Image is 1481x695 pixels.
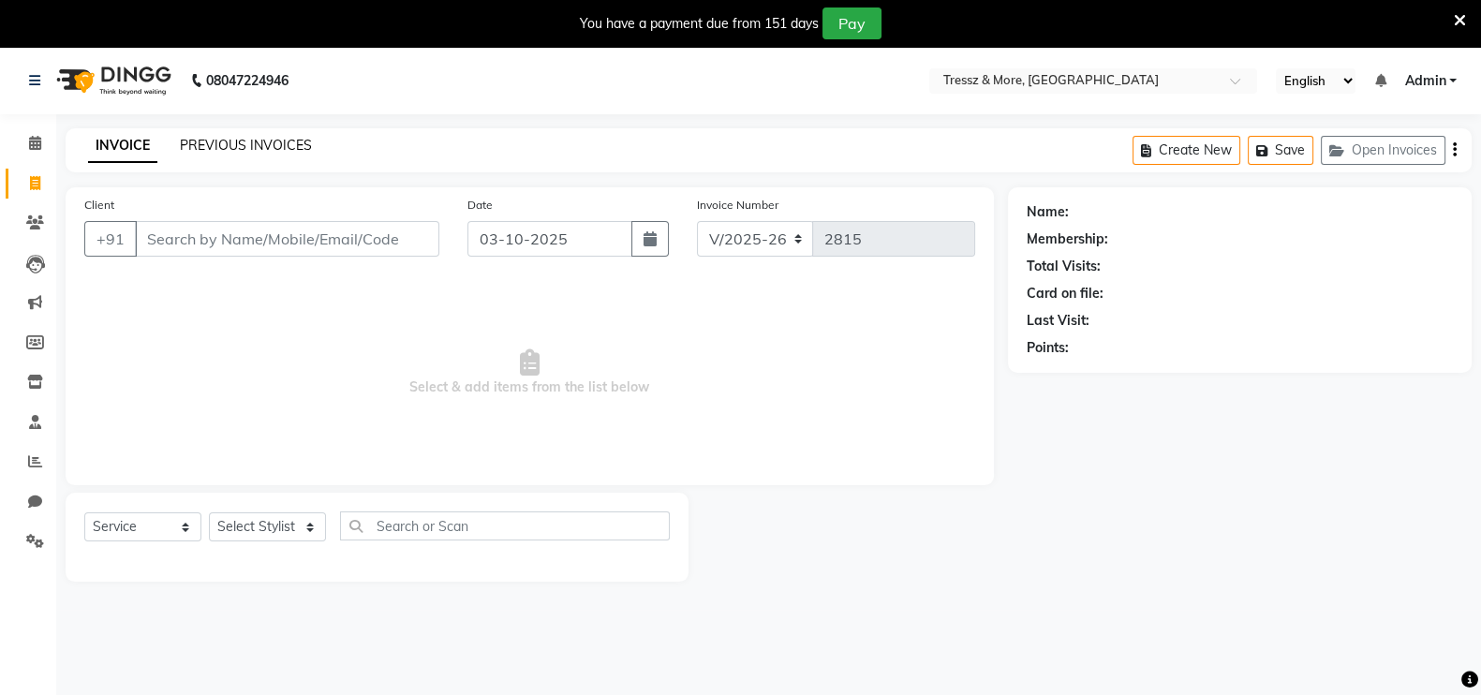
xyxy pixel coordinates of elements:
a: PREVIOUS INVOICES [180,137,312,154]
input: Search by Name/Mobile/Email/Code [135,221,439,257]
a: INVOICE [88,129,157,163]
button: Create New [1133,136,1240,165]
div: Card on file: [1027,284,1103,303]
div: Points: [1027,338,1069,358]
div: Last Visit: [1027,311,1089,331]
div: Membership: [1027,229,1108,249]
label: Client [84,197,114,214]
button: Open Invoices [1321,136,1445,165]
button: Pay [822,7,881,39]
label: Date [467,197,493,214]
button: +91 [84,221,137,257]
label: Invoice Number [697,197,778,214]
div: You have a payment due from 151 days [580,14,819,34]
span: Select & add items from the list below [84,279,975,466]
button: Save [1248,136,1313,165]
span: Admin [1404,71,1445,91]
img: logo [48,54,176,107]
div: Total Visits: [1027,257,1101,276]
input: Search or Scan [340,511,670,540]
b: 08047224946 [206,54,289,107]
div: Name: [1027,202,1069,222]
